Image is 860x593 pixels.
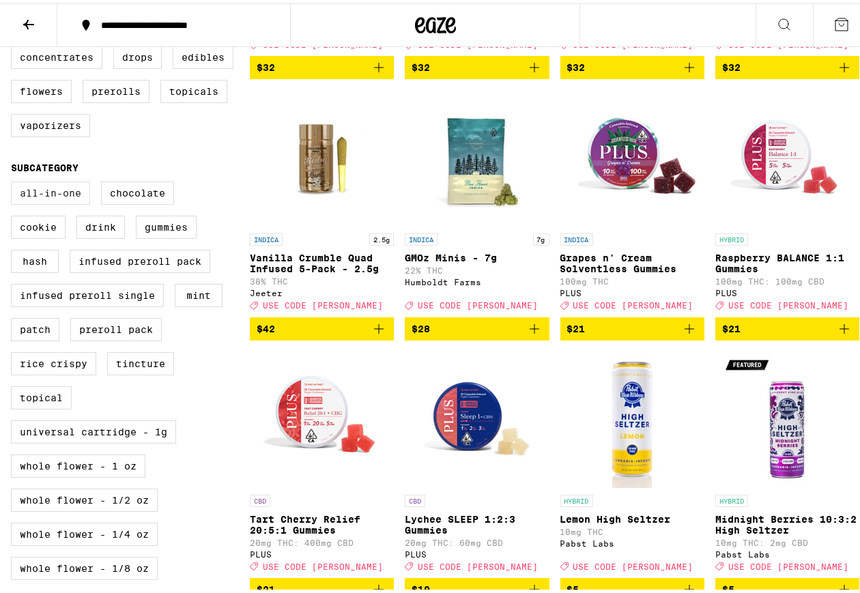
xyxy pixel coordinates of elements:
[405,263,549,272] p: 22% THC
[250,510,394,532] p: Tart Cherry Relief 20:5:1 Gummies
[405,348,549,575] a: Open page for Lychee SLEEP 1:2:3 Gummies from PLUS
[560,87,704,313] a: Open page for Grapes n' Cream Solventless Gummies from PLUS
[715,535,859,544] p: 10mg THC: 2mg CBD
[250,535,394,544] p: 20mg THC: 400mg CBD
[715,547,859,555] div: Pabst Labs
[567,320,586,331] span: $21
[263,298,383,307] span: USE CODE [PERSON_NAME]
[405,510,549,532] p: Lychee SLEEP 1:2:3 Gummies
[573,559,693,568] span: USE CODE [PERSON_NAME]
[11,349,96,372] label: Rice Crispy
[11,280,164,304] label: Infused Preroll Single
[728,559,848,568] span: USE CODE [PERSON_NAME]
[254,348,390,484] img: PLUS - Tart Cherry Relief 20:5:1 Gummies
[405,535,549,544] p: 20mg THC: 60mg CBD
[11,383,72,406] label: Topical
[405,274,549,283] div: Humboldt Farms
[728,298,848,307] span: USE CODE [PERSON_NAME]
[564,348,700,484] img: Pabst Labs - Lemon High Seltzer
[11,553,158,577] label: Whole Flower - 1/8 oz
[533,230,549,242] p: 7g
[405,53,549,76] button: Add to bag
[715,274,859,283] p: 100mg THC: 100mg CBD
[250,87,394,313] a: Open page for Vanilla Crumble Quad Infused 5-Pack - 2.5g from Jeeter
[405,547,549,555] div: PLUS
[412,320,430,331] span: $28
[250,274,394,283] p: 38% THC
[405,230,438,242] p: INDICA
[70,246,210,270] label: Infused Preroll Pack
[11,42,102,66] label: Concentrates
[722,59,741,70] span: $32
[8,10,98,20] span: Hi. Need any help?
[715,230,748,242] p: HYBRID
[405,314,549,337] button: Add to bag
[715,314,859,337] button: Add to bag
[409,348,545,484] img: PLUS - Lychee SLEEP 1:2:3 Gummies
[722,581,734,592] span: $5
[250,285,394,294] div: Jeeter
[573,298,693,307] span: USE CODE [PERSON_NAME]
[101,178,174,201] label: Chocolate
[715,53,859,76] button: Add to bag
[560,314,704,337] button: Add to bag
[405,249,549,260] p: GMOz Minis - 7g
[11,417,176,440] label: Universal Cartridge - 1g
[250,348,394,575] a: Open page for Tart Cherry Relief 20:5:1 Gummies from PLUS
[175,280,223,304] label: Mint
[250,53,394,76] button: Add to bag
[250,547,394,555] div: PLUS
[405,491,425,504] p: CBD
[715,510,859,532] p: Midnight Berries 10:3:2 High Seltzer
[560,230,593,242] p: INDICA
[76,212,125,235] label: Drink
[263,559,383,568] span: USE CODE [PERSON_NAME]
[369,230,394,242] p: 2.5g
[11,451,145,474] label: Whole Flower - 1 oz
[257,59,275,70] span: $32
[173,42,233,66] label: Edibles
[560,53,704,76] button: Add to bag
[70,315,162,338] label: Preroll Pack
[405,87,549,313] a: Open page for GMOz Minis - 7g from Humboldt Farms
[715,348,859,575] a: Open page for Midnight Berries 10:3:2 High Seltzer from Pabst Labs
[715,491,748,504] p: HYBRID
[11,485,158,508] label: Whole Flower - 1/2 oz
[11,315,59,338] label: Patch
[715,87,859,313] a: Open page for Raspberry BALANCE 1:1 Gummies from PLUS
[257,581,275,592] span: $21
[113,42,162,66] label: Drops
[250,249,394,271] p: Vanilla Crumble Quad Infused 5-Pack - 2.5g
[560,274,704,283] p: 100mg THC
[560,491,593,504] p: HYBRID
[560,536,704,545] div: Pabst Labs
[11,76,72,100] label: Flowers
[560,510,704,521] p: Lemon High Seltzer
[83,76,149,100] label: Prerolls
[567,581,579,592] span: $5
[560,524,704,533] p: 10mg THC
[11,212,66,235] label: Cookie
[107,349,174,372] label: Tincture
[560,285,704,294] div: PLUS
[257,320,275,331] span: $42
[250,491,270,504] p: CBD
[11,519,158,543] label: Whole Flower - 1/4 oz
[719,348,855,484] img: Pabst Labs - Midnight Berries 10:3:2 High Seltzer
[160,76,227,100] label: Topicals
[11,111,90,134] label: Vaporizers
[409,87,545,223] img: Humboldt Farms - GMOz Minis - 7g
[250,230,283,242] p: INDICA
[418,559,538,568] span: USE CODE [PERSON_NAME]
[715,285,859,294] div: PLUS
[11,178,90,201] label: All-In-One
[412,581,430,592] span: $19
[567,59,586,70] span: $32
[564,87,700,223] img: PLUS - Grapes n' Cream Solventless Gummies
[250,314,394,337] button: Add to bag
[11,159,78,170] legend: Subcategory
[715,249,859,271] p: Raspberry BALANCE 1:1 Gummies
[722,320,741,331] span: $21
[719,87,855,223] img: PLUS - Raspberry BALANCE 1:1 Gummies
[11,246,59,270] label: Hash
